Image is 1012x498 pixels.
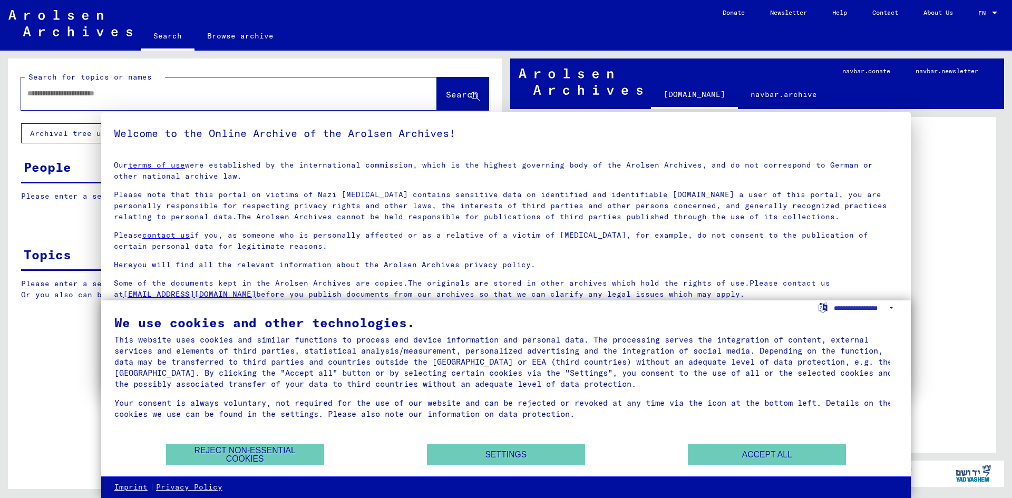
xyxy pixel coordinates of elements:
[114,482,148,493] a: Imprint
[114,160,898,182] p: Our were established by the international commission, which is the highest governing body of the ...
[166,444,324,465] button: Reject non-essential cookies
[114,316,898,329] div: We use cookies and other technologies.
[114,278,898,300] p: Some of the documents kept in the Arolsen Archives are copies.The originals are stored in other a...
[114,125,898,142] h5: Welcome to the Online Archive of the Arolsen Archives!
[427,444,585,465] button: Settings
[123,289,256,299] a: [EMAIL_ADDRESS][DOMAIN_NAME]
[142,230,190,240] a: contact us
[128,160,185,170] a: terms of use
[114,334,898,389] div: This website uses cookies and similar functions to process end device information and personal da...
[114,259,898,270] p: you will find all the relevant information about the Arolsen Archives privacy policy.
[114,260,133,269] a: Here
[114,189,898,222] p: Please note that this portal on victims of Nazi [MEDICAL_DATA] contains sensitive data on identif...
[688,444,846,465] button: Accept all
[114,397,898,419] div: Your consent is always voluntary, not required for the use of our website and can be rejected or ...
[156,482,222,493] a: Privacy Policy
[114,230,898,252] p: Please if you, as someone who is personally affected or as a relative of a victim of [MEDICAL_DAT...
